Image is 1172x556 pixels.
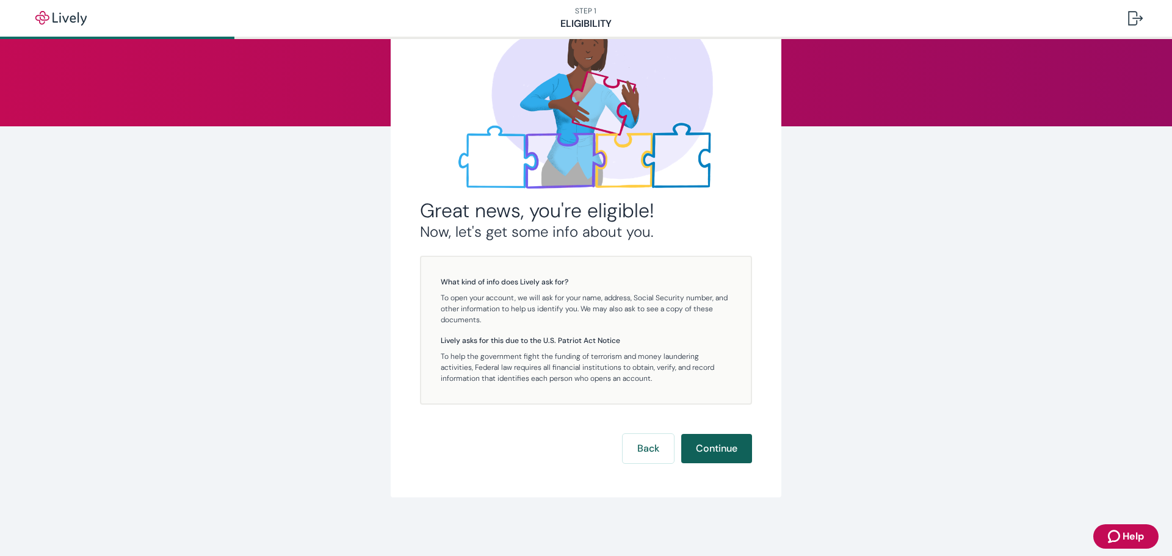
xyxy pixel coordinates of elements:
button: Zendesk support iconHelp [1093,524,1159,549]
svg: Zendesk support icon [1108,529,1123,544]
img: Lively [27,11,95,26]
h2: Great news, you're eligible! [420,198,752,223]
h3: Now, let's get some info about you. [420,223,752,241]
h5: Lively asks for this due to the U.S. Patriot Act Notice [441,335,731,346]
button: Log out [1118,4,1152,33]
h5: What kind of info does Lively ask for? [441,276,731,287]
p: To open your account, we will ask for your name, address, Social Security number, and other infor... [441,292,731,325]
button: Back [623,434,674,463]
button: Continue [681,434,752,463]
span: Help [1123,529,1144,544]
p: To help the government fight the funding of terrorism and money laundering activities, Federal la... [441,351,731,384]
